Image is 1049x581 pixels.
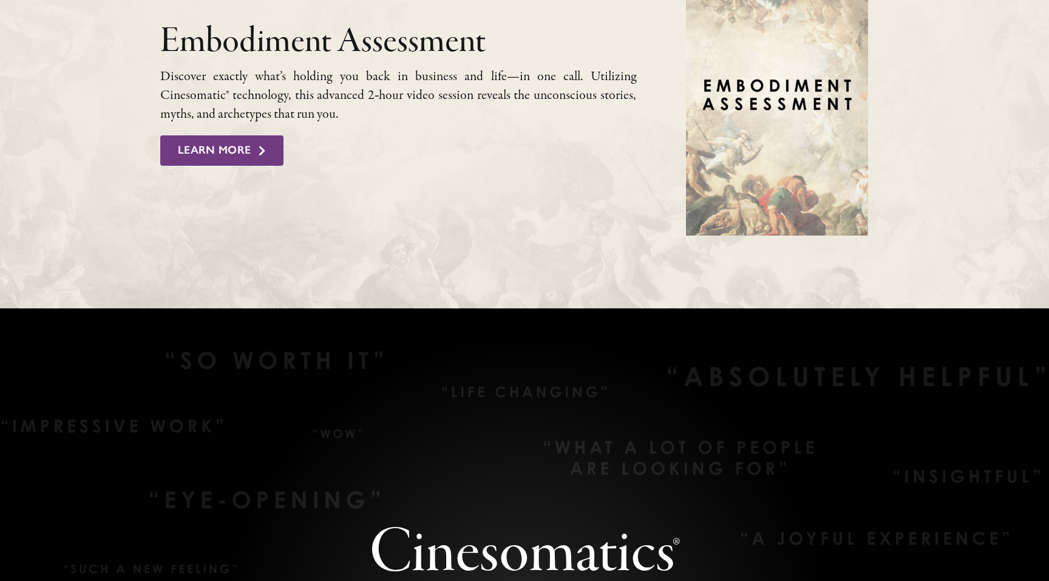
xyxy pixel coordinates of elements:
[160,135,283,166] a: Learn More
[160,67,636,123] p: Discover exact­ly what’s hold­ing you back in busi­ness and life—in one call. Utilizing Cinesomat...
[178,144,251,157] span: Learn More
[160,24,636,61] h2: Embodiment Assessment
